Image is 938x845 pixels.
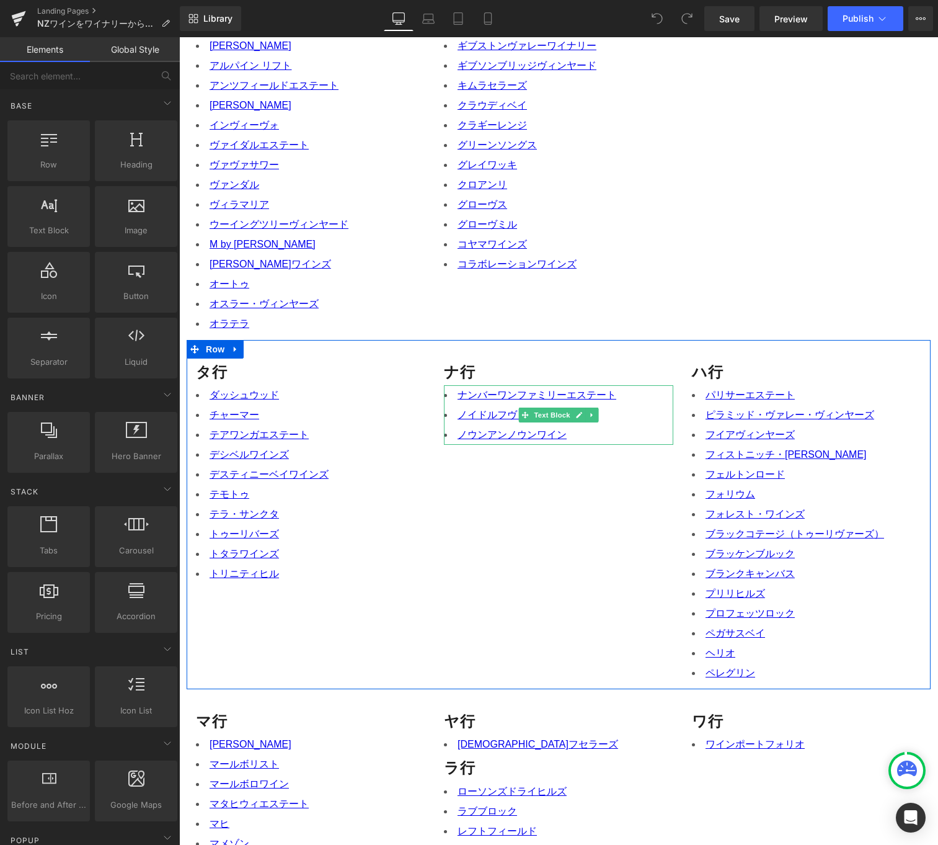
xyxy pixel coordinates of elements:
[30,432,149,442] a: デスティニーベイワインズ
[278,122,338,133] a: グレイワッキ
[526,702,626,712] a: ワインポートフォリオ
[17,326,48,343] strong: タ行
[843,14,874,24] span: Publish
[30,702,112,712] a: [PERSON_NAME]
[908,6,933,31] button: More
[30,412,110,423] a: デシベルワインズ
[896,803,926,833] div: Open Intercom Messenger
[265,722,296,739] strong: ラ行
[30,142,80,153] a: ヴァンダル
[30,781,50,792] a: マヒ
[526,372,695,383] a: ピラミッド・ヴァレー・ヴィンヤーズ
[278,43,348,53] a: キムラセラーズ
[352,370,393,385] span: Text Block
[30,182,169,192] a: ウーイングツリーヴィンヤード
[406,370,419,385] a: Expand / Collapse
[278,372,387,383] a: ノイドルフヴィンヤーズ
[9,740,48,752] span: Module
[48,303,64,321] a: Expand / Collapse
[278,769,338,779] a: ラブブロック
[203,13,232,24] span: Library
[11,610,86,623] span: Pricing
[645,6,670,31] button: Undo
[526,392,616,403] a: フイアヴィンヤーズ
[278,702,439,712] a: [DEMOGRAPHIC_DATA]フセラーズ
[9,100,33,112] span: Base
[37,6,180,16] a: Landing Pages
[9,646,30,658] span: List
[473,6,503,31] a: Mobile
[526,511,616,522] a: ブラッケンブルック
[265,676,296,692] strong: ヤ行
[30,722,100,732] a: マールボリスト
[278,789,358,799] a: レフトフィールド
[99,290,174,303] span: Button
[526,452,576,462] a: フォリウム
[30,372,80,383] a: チャーマー
[30,162,90,172] a: ヴィラマリア
[11,290,86,303] span: Icon
[30,531,100,542] a: トリニティヒル
[11,544,86,557] span: Tabs
[30,83,100,93] a: インヴィーヴォ
[828,6,903,31] button: Publish
[99,544,174,557] span: Carousel
[30,3,112,14] a: [PERSON_NAME]
[30,511,100,522] a: トタラワインズ
[99,450,174,463] span: Hero Banner
[759,6,823,31] a: Preview
[180,6,241,31] a: New Library
[30,102,130,113] a: ヴァイダルエステート
[278,3,417,14] a: ギブストンヴァレーワイナリー
[11,224,86,237] span: Text Block
[384,6,414,31] a: Desktop
[30,63,112,73] a: [PERSON_NAME]
[99,158,174,171] span: Heading
[526,551,586,561] a: プリリヒルズ
[278,142,328,153] a: クロアンリ
[11,798,86,811] span: Before and After Images
[265,326,296,343] strong: ナ行
[278,202,348,212] a: コヤマワインズ
[30,281,70,292] a: オラテラ
[526,571,616,581] a: プロフェッツロック
[774,12,808,25] span: Preview
[37,19,156,29] span: NZワインをワイナリーから選ぶ
[30,452,70,462] a: テモトゥ
[278,63,348,73] a: クラウディベイ
[24,303,48,321] span: Row
[30,801,70,811] a: マメゾン
[675,6,699,31] button: Redo
[99,610,174,623] span: Accordion
[30,43,159,53] a: アンツフィールドエステート
[11,704,86,717] span: Icon List Hoz
[99,355,174,369] span: Liquid
[526,491,705,502] a: ブラックコテージ（トゥーリヴァーズ）
[526,531,616,542] a: ブランクキャンバス
[278,162,328,172] a: グローヴス
[90,37,180,62] a: Global Style
[526,352,616,363] a: パリサーエステート
[30,122,100,133] a: ヴァヴァサワー
[30,23,112,34] a: アルパイン リフト
[30,261,139,272] a: オスラー・ヴィンヤーズ
[278,23,417,34] a: ギブソンブリッジヴィンヤード
[526,432,606,442] a: フェルトンロード
[719,12,740,25] span: Save
[30,491,100,502] a: トゥーリバーズ
[278,182,338,192] a: グローヴミル
[414,6,443,31] a: Laptop
[513,326,544,343] strong: ハ行
[278,221,397,232] a: コラボレーションワインズ
[9,391,46,403] span: Banner
[30,472,100,482] a: テラ・サンクタ
[443,6,473,31] a: Tablet
[11,158,86,171] span: Row
[278,83,348,93] a: クラギーレンジ
[526,610,556,621] a: ヘリオ
[278,392,387,403] a: ノウンアンノウンワイン
[99,224,174,237] span: Image
[30,761,130,772] a: マタヒウィエステート
[30,741,110,752] a: マールボロワイン
[526,472,626,482] a: フォレスト・ワインズ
